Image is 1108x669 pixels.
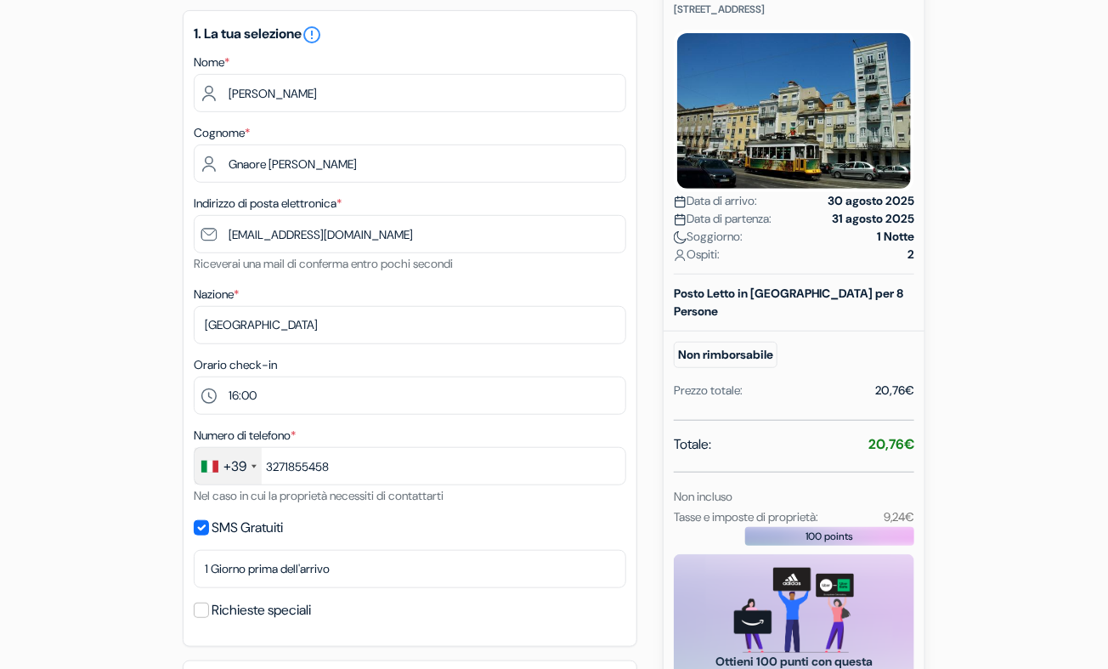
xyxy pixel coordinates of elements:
[674,434,711,455] span: Totale:
[195,448,262,485] div: Italy (Italia): +39
[674,509,818,524] small: Tasse e imposte di proprietà:
[907,246,914,264] strong: 2
[674,246,720,264] span: Ospiti:
[194,124,250,142] label: Cognome
[806,529,854,544] span: 100 points
[194,256,453,271] small: Riceverai una mail di conferma entro pochi secondi
[194,25,626,45] h5: 1. La tua selezione
[194,145,626,183] input: Inserisci il cognome
[194,286,239,303] label: Nazione
[674,213,687,226] img: calendar.svg
[674,489,732,504] small: Non incluso
[674,286,903,319] b: Posto Letto in [GEOGRAPHIC_DATA] per 8 Persone
[674,249,687,262] img: user_icon.svg
[194,54,229,71] label: Nome
[674,192,757,210] span: Data di arrivo:
[194,74,626,112] input: Inserisci il nome
[674,196,687,208] img: calendar.svg
[674,228,743,246] span: Soggiorno:
[674,382,743,400] div: Prezzo totale:
[674,210,772,228] span: Data di partenza:
[194,447,626,485] input: 312 345 6789
[875,382,914,400] div: 20,76€
[194,488,444,503] small: Nel caso in cui la proprietà necessiti di contattarti
[877,228,914,246] strong: 1 Notte
[832,210,914,228] strong: 31 agosto 2025
[212,516,283,540] label: SMS Gratuiti
[302,25,322,45] i: error_outline
[194,195,342,213] label: Indirizzo di posta elettronica
[884,509,914,524] small: 9,24€
[828,192,914,210] strong: 30 agosto 2025
[194,356,277,374] label: Orario check-in
[674,3,914,16] p: [STREET_ADDRESS]
[734,568,854,654] img: gift_card_hero_new.png
[674,342,777,368] small: Non rimborsabile
[194,427,296,445] label: Numero di telefono
[212,598,311,622] label: Richieste speciali
[223,456,246,477] div: +39
[868,435,914,453] strong: 20,76€
[194,215,626,253] input: Inserisci il tuo indirizzo email
[674,231,687,244] img: moon.svg
[302,25,322,43] a: error_outline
